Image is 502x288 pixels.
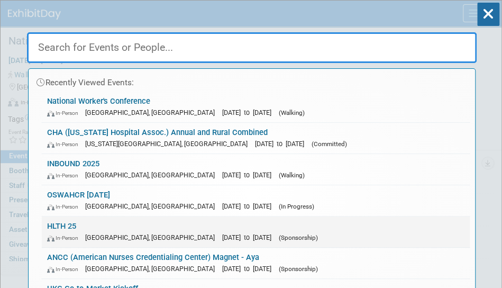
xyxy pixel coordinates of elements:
a: OSWAHCR [DATE] In-Person [GEOGRAPHIC_DATA], [GEOGRAPHIC_DATA] [DATE] to [DATE] (In Progress) [42,185,470,216]
input: Search for Events or People... [27,32,477,63]
span: [GEOGRAPHIC_DATA], [GEOGRAPHIC_DATA] [85,202,220,210]
span: In-Person [47,110,83,116]
span: In-Person [47,172,83,179]
span: [US_STATE][GEOGRAPHIC_DATA], [GEOGRAPHIC_DATA] [85,140,253,148]
span: (Walking) [279,109,305,116]
span: [GEOGRAPHIC_DATA], [GEOGRAPHIC_DATA] [85,233,220,241]
a: HLTH 25 In-Person [GEOGRAPHIC_DATA], [GEOGRAPHIC_DATA] [DATE] to [DATE] (Sponsorship) [42,217,470,247]
span: In-Person [47,235,83,241]
span: [DATE] to [DATE] [222,171,277,179]
a: National Worker's Conference In-Person [GEOGRAPHIC_DATA], [GEOGRAPHIC_DATA] [DATE] to [DATE] (Wal... [42,92,470,122]
span: (Sponsorship) [279,234,318,241]
span: [DATE] to [DATE] [222,265,277,273]
span: In-Person [47,141,83,148]
span: [DATE] to [DATE] [255,140,309,148]
span: In-Person [47,203,83,210]
a: INBOUND 2025 In-Person [GEOGRAPHIC_DATA], [GEOGRAPHIC_DATA] [DATE] to [DATE] (Walking) [42,154,470,185]
span: (Sponsorship) [279,265,318,273]
span: [GEOGRAPHIC_DATA], [GEOGRAPHIC_DATA] [85,171,220,179]
a: CHA ([US_STATE] Hospital Assoc.) Annual and Rural Combined In-Person [US_STATE][GEOGRAPHIC_DATA],... [42,123,470,154]
span: (Walking) [279,172,305,179]
div: Recently Viewed Events: [34,69,470,92]
span: [DATE] to [DATE] [222,202,277,210]
span: (Committed) [312,140,347,148]
span: [DATE] to [DATE] [222,233,277,241]
span: (In Progress) [279,203,314,210]
span: [GEOGRAPHIC_DATA], [GEOGRAPHIC_DATA] [85,265,220,273]
span: [DATE] to [DATE] [222,109,277,116]
span: [GEOGRAPHIC_DATA], [GEOGRAPHIC_DATA] [85,109,220,116]
span: In-Person [47,266,83,273]
a: ANCC (American Nurses Credentialing Center) Magnet - Aya In-Person [GEOGRAPHIC_DATA], [GEOGRAPHIC... [42,248,470,278]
